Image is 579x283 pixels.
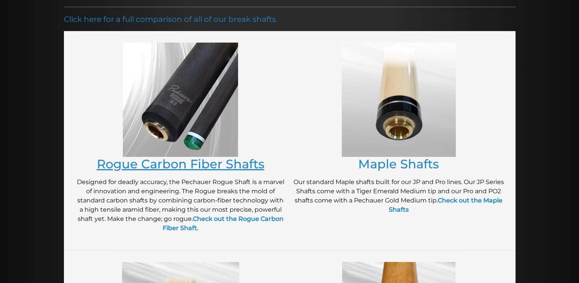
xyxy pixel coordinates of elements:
p: Designed for deadly accuracy, the Pechauer Rogue Shaft is a marvel of innovation and engineering.... [75,178,286,233]
p: Our standard Maple shafts built for our JP and Pro lines. Our JP Series Shafts come with a Tiger ... [294,178,504,214]
a: Rogue Carbon Fiber Shafts [97,156,264,171]
a: Click here for a full comparison of all of our break shafts. [64,15,277,24]
a: Check out the Maple Shafts [389,197,503,213]
a: Maple Shafts [358,156,439,171]
a: Check out the Rogue Carbon Fiber Shaft. [163,215,284,232]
